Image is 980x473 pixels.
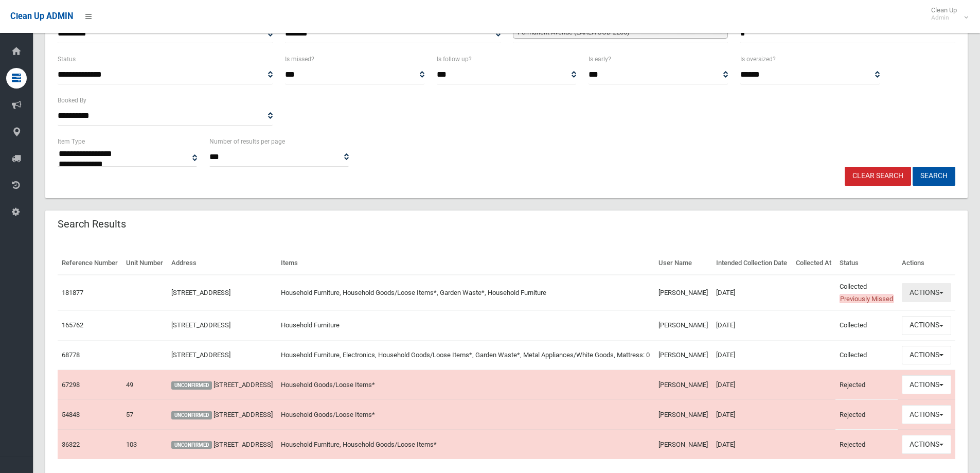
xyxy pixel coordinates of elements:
td: [DATE] [712,340,791,370]
td: [PERSON_NAME] [654,275,712,311]
span: UNCONFIRMED [171,381,212,390]
td: Rejected [835,370,898,400]
a: [STREET_ADDRESS] [171,289,230,296]
td: Household Furniture, Household Goods/Loose Items*, Garden Waste*, Household Furniture [277,275,654,311]
a: [STREET_ADDRESS] [213,441,273,448]
button: Actions [902,316,951,335]
small: Admin [931,14,957,22]
button: Actions [902,283,951,302]
label: Is missed? [285,54,314,65]
span: UNCONFIRMED [171,411,212,419]
td: Rejected [835,430,898,459]
label: Is follow up? [437,54,472,65]
td: Household Furniture, Electronics, Household Goods/Loose Items*, Garden Waste*, Metal Appliances/W... [277,340,654,370]
td: Rejected [835,400,898,430]
td: Household Goods/Loose Items* [277,400,654,430]
span: Clean Up [926,6,967,22]
td: Collected [835,310,898,340]
td: 57 [122,400,167,430]
button: Search [913,167,955,186]
td: Household Furniture [277,310,654,340]
label: Is early? [589,54,611,65]
label: Item Type [58,136,85,147]
span: Clean Up ADMIN [10,11,73,21]
td: [DATE] [712,400,791,430]
span: UNCONFIRMED [171,441,212,449]
th: Collected At [792,252,835,275]
a: [STREET_ADDRESS] [213,381,273,389]
button: Actions [902,346,951,365]
th: Status [835,252,898,275]
a: 54848 [62,411,80,418]
td: 103 [122,430,167,459]
td: 49 [122,370,167,400]
span: Previously Missed [840,294,894,303]
td: Collected [835,275,898,311]
label: Booked By [58,95,86,106]
td: [PERSON_NAME] [654,400,712,430]
button: Actions [902,435,951,454]
a: [STREET_ADDRESS] [171,351,230,359]
a: 67298 [62,381,80,389]
a: [STREET_ADDRESS] [171,321,230,329]
label: Status [58,54,76,65]
th: User Name [654,252,712,275]
a: [STREET_ADDRESS] [213,411,273,418]
button: Actions [902,375,951,394]
label: Is oversized? [740,54,776,65]
a: Clear Search [845,167,911,186]
th: Items [277,252,654,275]
td: [PERSON_NAME] [654,370,712,400]
td: [DATE] [712,370,791,400]
td: [DATE] [712,310,791,340]
th: Address [167,252,277,275]
td: Household Goods/Loose Items* [277,370,654,400]
button: Actions [902,405,951,424]
a: 36322 [62,441,80,448]
th: Intended Collection Date [712,252,791,275]
th: Reference Number [58,252,122,275]
th: Unit Number [122,252,167,275]
header: Search Results [45,214,138,234]
td: [PERSON_NAME] [654,340,712,370]
td: [DATE] [712,275,791,311]
td: Household Furniture, Household Goods/Loose Items* [277,430,654,459]
td: [PERSON_NAME] [654,310,712,340]
th: Actions [898,252,955,275]
td: [PERSON_NAME] [654,430,712,459]
td: Collected [835,340,898,370]
a: 68778 [62,351,80,359]
label: Number of results per page [209,136,285,147]
td: [DATE] [712,430,791,459]
a: 181877 [62,289,83,296]
a: 165762 [62,321,83,329]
